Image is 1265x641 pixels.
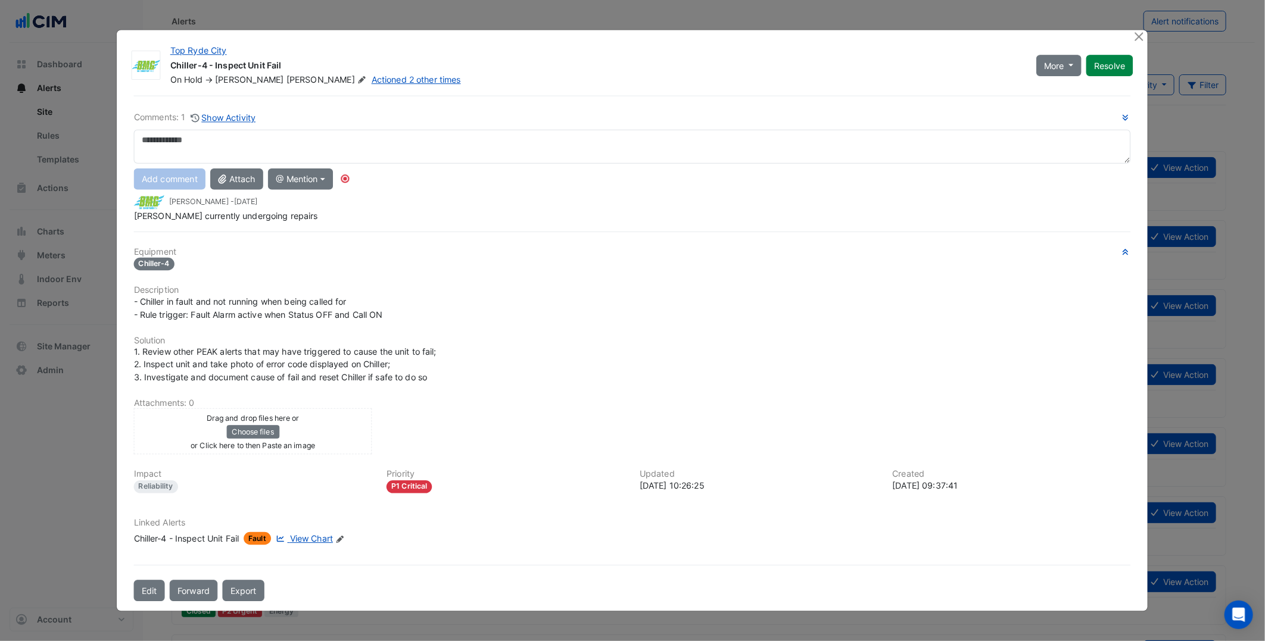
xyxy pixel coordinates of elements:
[340,173,351,184] div: Tooltip anchor
[134,285,1131,295] h6: Description
[169,196,258,208] small: [PERSON_NAME] -
[387,480,432,493] div: P1 Critical
[372,74,461,85] a: Actioned 2 other times
[205,74,213,85] span: ->
[134,195,164,209] img: BMG Air Conditioning
[132,60,160,72] img: BMG Air Conditioning
[134,580,165,601] button: Edit
[134,335,1131,345] h6: Solution
[268,168,333,190] button: @ Mention
[227,425,280,439] button: Choose files
[191,441,316,450] small: or Click here to then Paste an image
[170,580,218,601] button: Forward
[170,74,202,85] span: On Hold
[640,469,878,479] h6: Updated
[134,258,175,270] span: Chiller-4
[134,398,1131,408] h6: Attachments: 0
[273,532,333,545] a: View Chart
[134,296,383,320] span: - Chiller in fault and not running when being called for - Rule trigger: Fault Alarm active when ...
[387,469,625,479] h6: Priority
[211,168,264,190] button: Attach
[640,479,878,492] div: [DATE] 10:26:25
[290,533,333,543] span: View Chart
[134,480,178,493] div: Reliability
[286,74,369,86] span: [PERSON_NAME]
[1045,59,1065,71] span: More
[134,469,372,479] h6: Impact
[134,532,239,545] div: Chiller-4 - Inspect Unit Fail
[134,517,1131,527] h6: Linked Alerts
[893,469,1131,479] h6: Created
[216,74,284,85] span: [PERSON_NAME]
[134,111,257,124] div: Comments: 1
[134,346,439,382] span: 1. Review other PEAK alerts that may have triggered to cause the unit to fail; 2. Inspect unit an...
[223,580,264,601] a: Export
[170,60,1022,74] div: Chiller-4 - Inspect Unit Fail
[134,210,318,220] span: [PERSON_NAME] currently undergoing repairs
[244,532,271,545] span: Fault
[1087,55,1134,76] button: Resolve
[207,414,300,423] small: Drag and drop files here or
[893,479,1131,492] div: [DATE] 09:37:41
[336,534,345,543] fa-icon: Edit Linked Alerts
[191,111,257,124] button: Show Activity
[1225,601,1253,629] div: Open Intercom Messenger
[134,246,1131,257] h6: Equipment
[170,45,227,55] a: Top Ryde City
[1133,30,1145,43] button: Close
[1036,55,1082,76] button: More
[234,197,258,206] span: 2025-07-23 10:21:16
